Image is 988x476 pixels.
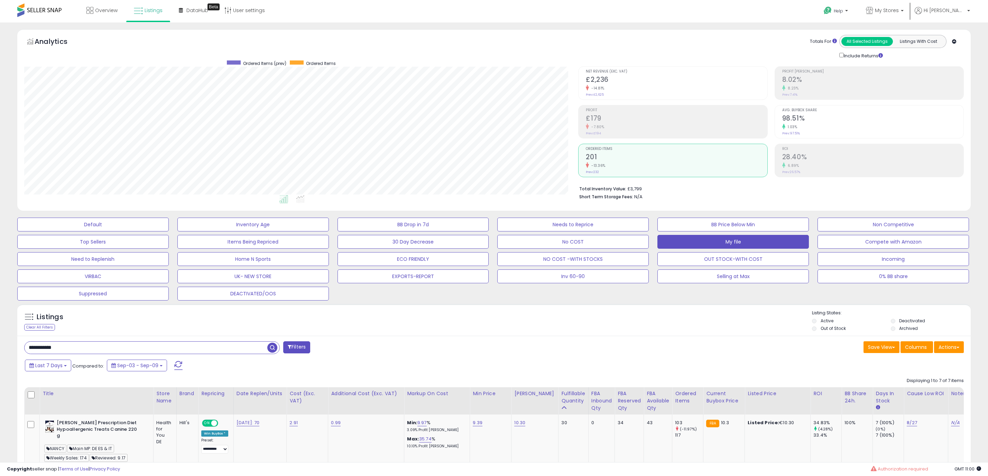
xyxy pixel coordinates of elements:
[237,390,284,397] div: Date Replen/Units
[177,252,329,266] button: Home N Sports
[647,420,667,426] div: 43
[657,218,809,231] button: BB Price Below Min
[331,419,341,426] a: 0.99
[818,426,833,432] small: (4.28%)
[591,390,612,412] div: FBA inbound Qty
[782,114,963,124] h2: 98.51%
[338,252,489,266] button: ECO FRIENDLY
[954,466,981,472] span: 2025-09-17 11:00 GMT
[876,432,904,438] div: 7 (100%)
[90,454,128,462] span: Reviewed: 9.17
[934,341,964,353] button: Actions
[823,6,832,15] i: Get Help
[419,436,432,442] a: 35.74
[875,7,899,14] span: My Stores
[579,184,959,192] li: £3,799
[844,390,870,404] div: BB Share 24h.
[657,235,809,249] button: My file
[810,38,837,45] div: Totals For
[17,235,169,249] button: Top Sellers
[407,420,464,432] div: %
[473,390,508,397] div: Min Price
[813,432,841,438] div: 33.4%
[812,310,971,316] p: Listing States:
[782,108,963,112] span: Avg. Buybox Share
[289,419,298,426] a: 2.91
[177,218,329,231] button: Inventory Age
[748,390,807,397] div: Listed Price
[782,131,800,135] small: Prev: 97.51%
[821,325,846,331] label: Out of Stock
[404,387,470,415] th: The percentage added to the cost of goods (COGS) that forms the calculator for Min & Max prices.
[675,420,703,426] div: 103
[634,193,643,200] span: N/A
[876,390,901,404] div: Days In Stock
[782,70,963,74] span: Profit [PERSON_NAME]
[782,153,963,162] h2: 28.40%
[407,436,464,449] div: %
[591,420,610,426] div: 0
[233,387,287,415] th: CSV column name: cust_attr_4_Date Replen/Units
[586,114,767,124] h2: £179
[951,390,976,397] div: Notes
[44,420,55,434] img: 41u+YVPpdTL._SL40_.jpg
[186,7,208,14] span: DataHub
[201,430,228,437] div: Win BuyBox *
[785,163,799,168] small: 6.89%
[706,390,742,404] div: Current Buybox Price
[177,269,329,283] button: UK- NEW STORE
[721,419,729,426] span: 10.3
[586,76,767,85] h2: £2,236
[407,436,419,442] b: Max:
[17,269,169,283] button: VIRBAC
[57,420,141,441] b: [PERSON_NAME] Prescription Diet Hypoallergenic Treats Canine 220 g
[17,287,169,301] button: Suppressed
[818,218,969,231] button: Non Competitive
[243,60,286,66] span: Ordered Items (prev)
[876,404,880,411] small: Days In Stock.
[818,1,855,22] a: Help
[864,341,899,353] button: Save View
[407,390,467,397] div: Markup on Cost
[876,420,904,426] div: 7 (100%)
[338,269,489,283] button: EXPORTS-REPORT
[237,419,260,426] a: [DATE]: 70
[407,428,464,432] p: 3.09% Profit [PERSON_NAME]
[201,390,231,397] div: Repricing
[748,419,779,426] b: Listed Price:
[901,341,933,353] button: Columns
[179,390,195,397] div: Brand
[514,390,555,397] div: [PERSON_NAME]
[289,390,325,404] div: Cost (Exc. VAT)
[35,37,81,48] h5: Analytics
[951,419,959,426] a: N/A
[156,390,174,404] div: Store Name
[579,186,626,192] b: Total Inventory Value:
[675,390,700,404] div: Ordered Items
[813,420,841,426] div: 34.83%
[706,420,719,427] small: FBA
[586,108,767,112] span: Profit
[59,466,89,472] a: Terms of Use
[117,362,158,369] span: Sep-03 - Sep-09
[95,7,118,14] span: Overview
[841,37,893,46] button: All Selected Listings
[915,7,970,22] a: Hi [PERSON_NAME]
[586,147,767,151] span: Ordered Items
[561,390,585,404] div: Fulfillable Quantity
[44,454,89,462] span: Weekly Sales: 174
[586,70,767,74] span: Net Revenue (Exc. VAT)
[589,124,604,130] small: -7.80%
[283,341,310,353] button: Filters
[407,444,464,449] p: 10.10% Profit [PERSON_NAME]
[17,218,169,231] button: Default
[207,3,220,10] div: Tooltip anchor
[834,8,843,14] span: Help
[7,466,32,472] strong: Copyright
[201,438,228,454] div: Preset:
[338,218,489,231] button: BB Drop in 7d
[657,269,809,283] button: Selling at Max
[905,344,927,351] span: Columns
[497,269,649,283] button: Inv 60-90
[25,360,71,371] button: Last 7 Days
